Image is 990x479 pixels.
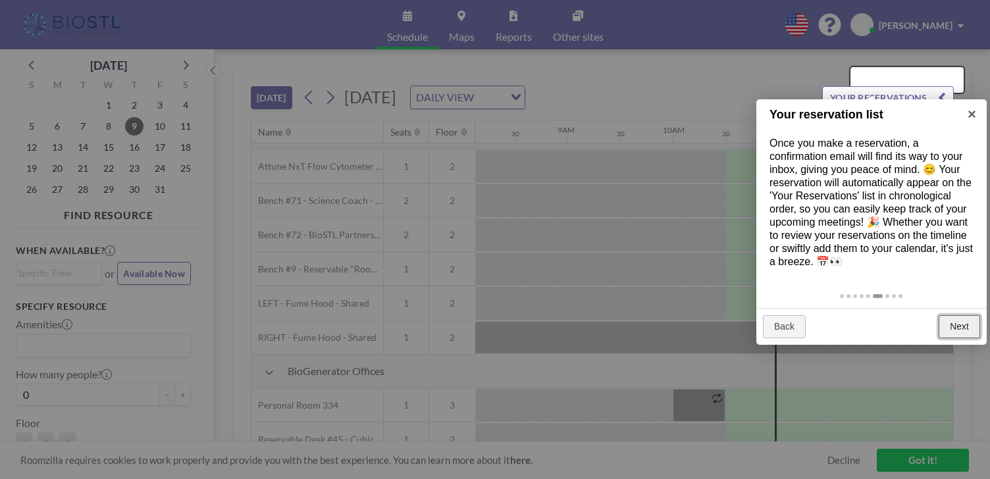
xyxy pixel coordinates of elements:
[763,315,806,339] a: Back
[756,124,987,282] div: Once you make a reservation, a confirmation email will find its way to your inbox, giving you pea...
[769,106,953,124] h1: Your reservation list
[822,86,954,109] button: YOUR RESERVATIONS
[939,315,980,339] a: Next
[957,99,987,129] a: ×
